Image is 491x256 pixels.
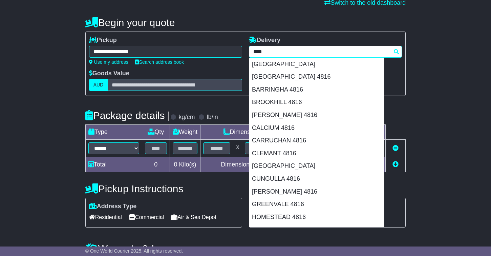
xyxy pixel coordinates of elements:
a: Add new item [392,161,399,168]
label: lb/in [207,114,218,121]
label: Goods Value [89,70,129,77]
div: [PERSON_NAME] 4816 [249,185,384,198]
div: [GEOGRAPHIC_DATA] [249,58,384,71]
td: x [233,140,242,157]
div: CARRUCHAN 4816 [249,134,384,147]
td: Kilo(s) [170,157,200,172]
div: BARRINGHA 4816 [249,83,384,96]
div: CALCIUM 4816 [249,122,384,135]
td: Weight [170,125,200,140]
div: BROOKHILL 4816 [249,96,384,109]
h4: Warranty & Insurance [85,243,406,254]
label: kg/cm [179,114,195,121]
td: Dimensions in Centimetre(s) [200,157,317,172]
a: Remove this item [392,145,399,152]
h4: Package details | [85,110,170,121]
td: 0 [142,157,170,172]
div: CLEMANT 4816 [249,147,384,160]
span: Residential [89,212,122,222]
a: Use my address [89,59,128,65]
div: JULAGO 4816 [249,223,384,236]
td: Dimensions (L x W x H) [200,125,317,140]
label: Delivery [249,37,280,44]
h4: Pickup Instructions [85,183,242,194]
div: GREENVALE 4816 [249,198,384,211]
div: [PERSON_NAME] 4816 [249,109,384,122]
typeahead: Please provide city [249,46,402,58]
h4: Begin your quote [85,17,406,28]
span: © One World Courier 2025. All rights reserved. [85,248,183,254]
span: Air & Sea Depot [171,212,216,222]
label: AUD [89,79,108,91]
div: CUNGULLA 4816 [249,173,384,185]
td: Qty [142,125,170,140]
span: 0 [174,161,177,168]
div: HOMESTEAD 4816 [249,211,384,224]
span: Commercial [129,212,164,222]
div: [GEOGRAPHIC_DATA] [249,160,384,173]
div: [GEOGRAPHIC_DATA] 4816 [249,71,384,83]
label: Pickup [89,37,117,44]
label: Address Type [89,203,137,210]
td: Total [85,157,142,172]
td: Type [85,125,142,140]
a: Search address book [135,59,184,65]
